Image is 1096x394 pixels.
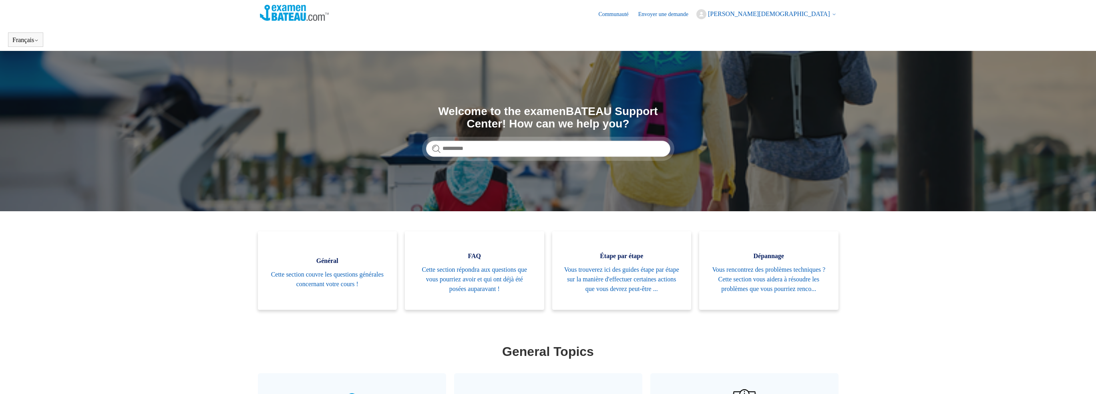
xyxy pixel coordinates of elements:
[426,141,670,157] input: Rechercher
[270,270,385,289] span: Cette section couvre les questions générales concernant votre cours !
[260,342,837,361] h1: General Topics
[405,231,544,310] a: FAQ Cette section répondra aux questions que vous pourriez avoir et qui ont déjà été posées aupar...
[598,10,636,18] a: Communauté
[270,256,385,266] span: Général
[711,265,827,294] span: Vous rencontrez des problèmes techniques ? Cette section vous aidera à résoudre les problèmes que...
[564,265,680,294] span: Vous trouverez ici des guides étape par étape sur la manière d'effectuer certaines actions que vo...
[12,36,39,44] button: Français
[708,10,830,17] span: [PERSON_NAME][DEMOGRAPHIC_DATA]
[552,231,692,310] a: Étape par étape Vous trouverez ici des guides étape par étape sur la manière d'effectuer certaine...
[699,231,839,310] a: Dépannage Vous rencontrez des problèmes techniques ? Cette section vous aidera à résoudre les pro...
[696,9,837,19] button: [PERSON_NAME][DEMOGRAPHIC_DATA]
[417,251,532,261] span: FAQ
[417,265,532,294] span: Cette section répondra aux questions que vous pourriez avoir et qui ont déjà été posées auparavant !
[258,231,397,310] a: Général Cette section couvre les questions générales concernant votre cours !
[711,251,827,261] span: Dépannage
[260,5,329,21] img: Page d’accueil du Centre d’aide Examen Bateau
[426,105,670,130] h1: Welcome to the examenBATEAU Support Center! How can we help you?
[564,251,680,261] span: Étape par étape
[638,10,696,18] a: Envoyer une demande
